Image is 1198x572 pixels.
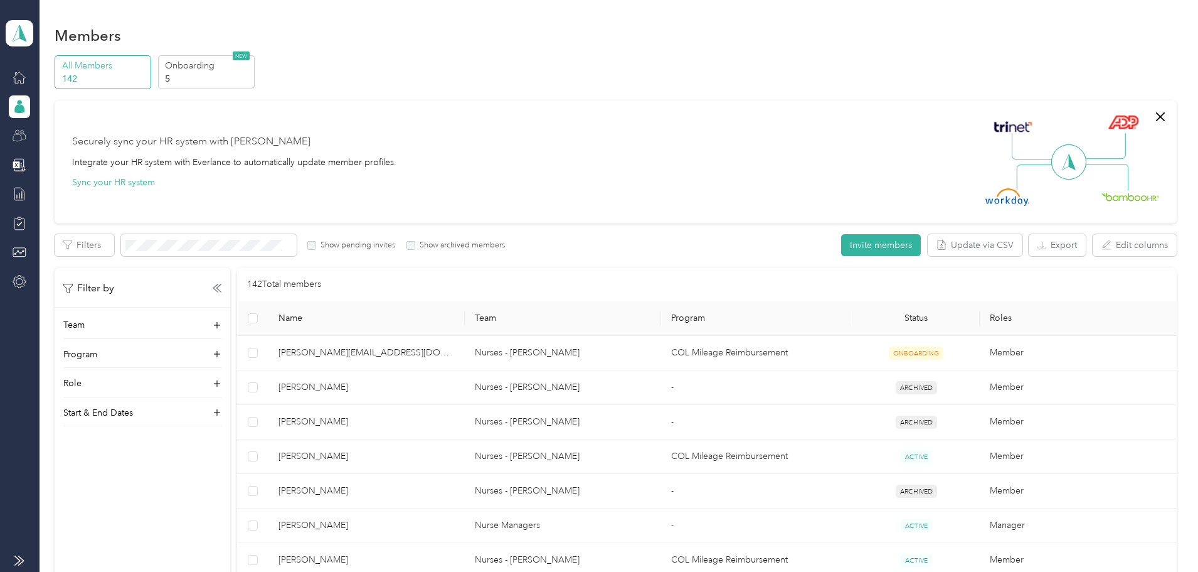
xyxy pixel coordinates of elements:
button: Export [1029,234,1086,256]
h1: Members [55,29,121,42]
p: 142 Total members [247,278,321,291]
span: [PERSON_NAME] [278,519,455,532]
td: Nurses - Krista Garner [465,405,661,440]
span: [PERSON_NAME] [278,415,455,429]
span: ARCHIVED [896,381,937,394]
th: Team [465,301,661,336]
div: Securely sync your HR system with [PERSON_NAME] [72,134,310,149]
p: 142 [62,72,147,85]
td: Melanie Banks [268,405,465,440]
span: Name [278,313,455,323]
img: Workday [985,188,1029,206]
p: Team [63,318,85,332]
span: ONBOARDING [889,347,943,360]
td: Cameron Long [268,440,465,474]
td: Member [980,440,1176,474]
td: mathison@nwacircleoflife.org [268,336,465,370]
span: [PERSON_NAME][EMAIL_ADDRESS][DOMAIN_NAME] [278,346,455,360]
td: Amber Reed [268,509,465,543]
button: Invite members [841,234,921,256]
th: Name [268,301,465,336]
td: Nurses - Billie Brandon [465,440,661,474]
td: Member [980,405,1176,440]
img: Line Left Down [1016,164,1060,190]
img: Line Right Up [1082,133,1126,159]
td: Member [980,370,1176,405]
th: Status [852,301,980,336]
span: ACTIVE [901,519,932,532]
p: Role [63,377,82,390]
td: ONBOARDING [852,336,980,370]
img: Line Right Down [1084,164,1128,191]
button: Update via CSV [928,234,1022,256]
span: [PERSON_NAME] [278,553,455,567]
td: Member [980,336,1176,370]
span: [PERSON_NAME] [278,484,455,498]
td: Nurses - Katie Lennier [465,474,661,509]
td: Nurses - Teresa Fulks [465,370,661,405]
td: COL Mileage Reimbursement [661,336,852,370]
td: Manager [980,509,1176,543]
button: Edit columns [1093,234,1177,256]
td: - [661,474,852,509]
td: Erin Kabrey [268,370,465,405]
td: Member [980,474,1176,509]
span: ARCHIVED [896,485,937,498]
img: Trinet [991,118,1035,136]
span: [PERSON_NAME] [278,380,455,394]
td: - [661,405,852,440]
td: - [661,509,852,543]
img: ADP [1108,115,1138,129]
th: Roles [980,301,1176,336]
label: Show pending invites [316,240,395,251]
span: ARCHIVED [896,416,937,429]
span: NEW [233,51,250,60]
button: Sync your HR system [72,176,155,189]
div: Integrate your HR system with Everlance to automatically update member profiles. [72,156,396,169]
img: Line Left Up [1012,133,1056,160]
p: Onboarding [165,59,250,72]
td: Vivian Gray-Winter [268,474,465,509]
span: ACTIVE [901,554,932,567]
label: Show archived members [415,240,505,251]
p: All Members [62,59,147,72]
td: - [661,370,852,405]
p: Program [63,348,97,361]
td: Nurses - Teresa Fulks [465,336,661,370]
p: 5 [165,72,250,85]
td: COL Mileage Reimbursement [661,440,852,474]
p: Filter by [63,281,114,296]
span: [PERSON_NAME] [278,450,455,463]
iframe: Everlance-gr Chat Button Frame [1128,502,1198,572]
td: Nurse Managers [465,509,661,543]
img: BambooHR [1101,192,1159,201]
th: Program [661,301,852,336]
p: Start & End Dates [63,406,133,419]
span: ACTIVE [901,450,932,463]
button: Filters [55,234,114,256]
